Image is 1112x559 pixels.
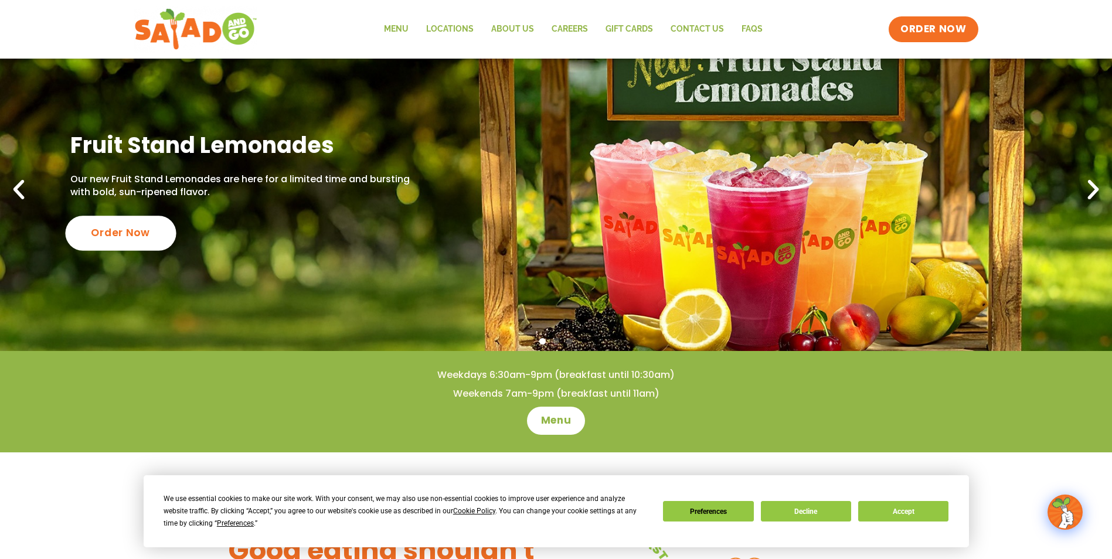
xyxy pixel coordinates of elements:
a: Locations [417,16,482,43]
a: Menu [375,16,417,43]
div: Cookie Consent Prompt [144,475,969,547]
a: Contact Us [662,16,733,43]
span: Go to slide 2 [553,338,559,345]
div: We use essential cookies to make our site work. With your consent, we may also use non-essential ... [164,493,649,530]
span: ORDER NOW [900,22,966,36]
a: Careers [543,16,597,43]
span: Cookie Policy [453,507,495,515]
span: Preferences [217,519,254,527]
img: wpChatIcon [1049,496,1082,529]
button: Accept [858,501,948,521]
span: Menu [541,414,571,428]
div: Order Now [65,216,176,250]
nav: Menu [375,16,771,43]
a: About Us [482,16,543,43]
a: ORDER NOW [889,16,978,42]
h4: Weekends 7am-9pm (breakfast until 11am) [23,387,1089,400]
h4: Weekdays 6:30am-9pm (breakfast until 10:30am) [23,369,1089,381]
div: Previous slide [6,177,32,203]
a: FAQs [733,16,771,43]
p: Our new Fruit Stand Lemonades are here for a limited time and bursting with bold, sun-ripened fla... [70,173,414,199]
a: Menu [527,407,585,435]
span: Go to slide 3 [566,338,573,345]
button: Decline [761,501,851,521]
button: Preferences [663,501,753,521]
span: Go to slide 1 [539,338,546,345]
a: GIFT CARDS [597,16,662,43]
div: Next slide [1080,177,1106,203]
img: new-SAG-logo-768×292 [134,6,258,53]
h2: Fruit Stand Lemonades [70,131,414,159]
